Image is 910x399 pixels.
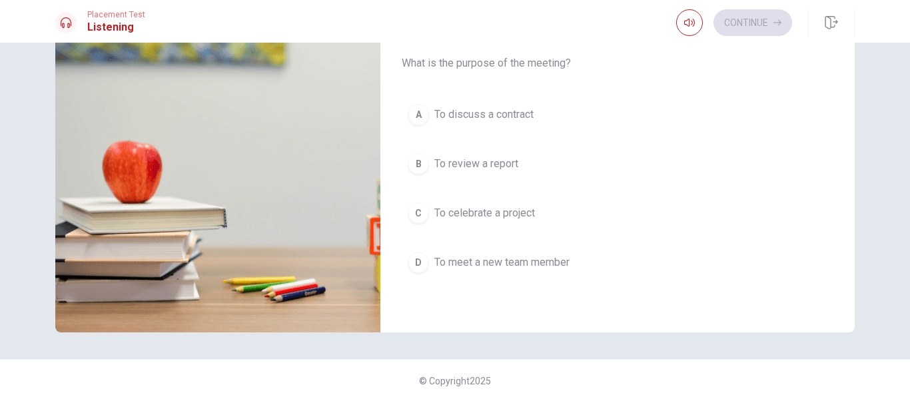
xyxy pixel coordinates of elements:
div: C [408,202,429,224]
h1: Listening [87,19,145,35]
span: To celebrate a project [434,205,535,221]
span: Placement Test [87,10,145,19]
button: ATo discuss a contract [402,98,833,131]
span: To meet a new team member [434,254,570,270]
span: What is the purpose of the meeting? [402,55,833,71]
button: DTo meet a new team member [402,246,833,279]
span: To review a report [434,156,518,172]
div: D [408,252,429,273]
span: To discuss a contract [434,107,534,123]
span: © Copyright 2025 [419,376,491,386]
button: CTo celebrate a project [402,197,833,230]
img: Planning a Business Meeting [55,8,380,332]
button: BTo review a report [402,147,833,181]
div: A [408,104,429,125]
div: B [408,153,429,175]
